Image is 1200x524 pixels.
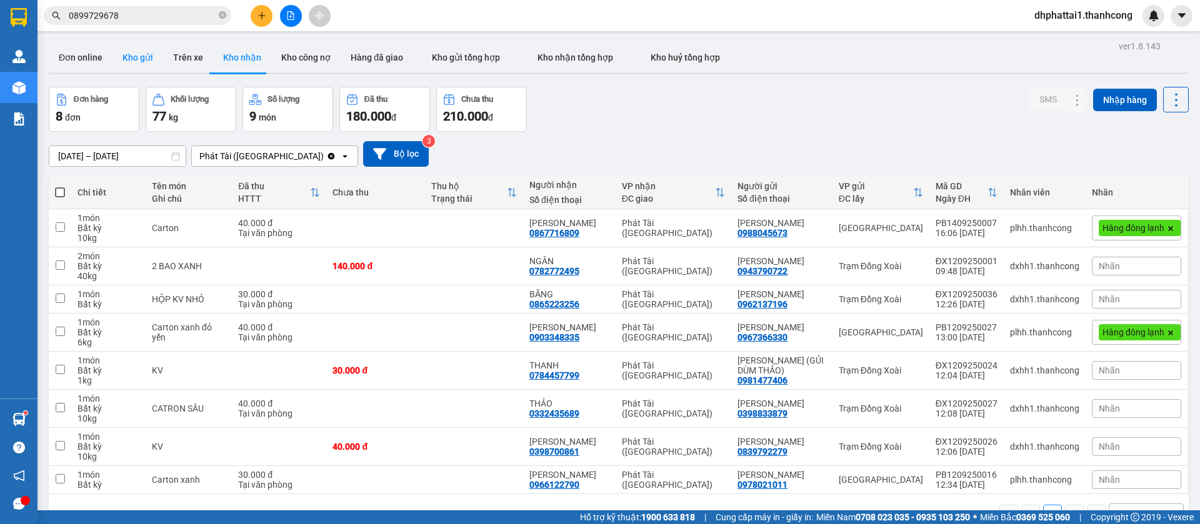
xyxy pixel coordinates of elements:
div: 12:26 [DATE] [936,299,997,309]
div: 1 kg [77,375,139,385]
div: Bất kỳ [77,365,139,375]
div: Chưa thu [461,95,493,104]
span: Hàng đông lạnh [1102,327,1164,338]
div: Tại văn phòng [238,408,320,418]
div: 0981477406 [737,375,787,385]
div: 0398833879 [737,408,787,418]
div: 40.000 đ [238,322,320,332]
div: plhh.thanhcong [1010,327,1079,337]
div: Đã thu [364,95,387,104]
div: Bất kỳ [77,442,139,452]
button: caret-down [1171,5,1192,27]
span: close-circle [219,11,226,19]
div: Phát Tài ([GEOGRAPHIC_DATA]) [622,398,725,418]
div: Phát Tài ([GEOGRAPHIC_DATA]) [622,218,725,238]
button: Kho gửi [112,42,163,72]
div: 1 món [77,393,139,403]
div: 0962137196 [737,299,787,309]
div: 0398700861 [529,447,579,457]
div: 12:06 [DATE] [936,447,997,457]
div: 2 BAO XANH [152,261,226,271]
div: Carton xanh đỏ yến [152,322,226,342]
div: 16:06 [DATE] [936,228,997,238]
img: icon-new-feature [1148,10,1159,21]
th: Toggle SortBy [425,176,523,209]
div: KV [152,442,226,452]
span: Hàng đông lạnh [1102,222,1164,234]
span: copyright [1131,513,1139,522]
div: 0966122790 [529,480,579,490]
span: question-circle [13,442,25,453]
div: 13:00 [DATE] [936,332,997,342]
button: Hàng đã giao [341,42,413,72]
div: Phát Tài ([GEOGRAPHIC_DATA]) [622,470,725,490]
div: 09:48 [DATE] [936,266,997,276]
div: dxhh1.thanhcong [1010,365,1079,375]
div: TRẦN GIA BẢO [737,289,826,299]
span: dhphattai1.thanhcong [1024,7,1142,23]
div: 0782772495 [529,266,579,276]
div: NGÂN [529,256,609,266]
div: HTTT [238,194,310,204]
span: Miền Bắc [980,510,1070,524]
div: 12:08 [DATE] [936,408,997,418]
span: Nhãn [1099,294,1120,304]
div: ĐX1209250026 [936,437,997,447]
span: Nhãn [1099,442,1120,452]
div: Ngày ĐH [936,194,987,204]
div: PB1209250016 [936,470,997,480]
div: ĐC giao [622,194,715,204]
div: Phan Anh Thư [737,322,826,332]
button: Đơn online [49,42,112,72]
span: notification [13,470,25,482]
div: 0967366330 [737,332,787,342]
div: Tại văn phòng [238,299,320,309]
img: logo-vxr [11,8,27,27]
div: 0332435689 [529,408,579,418]
button: Trên xe [163,42,213,72]
div: 12:04 [DATE] [936,370,997,380]
strong: 1900 633 818 [641,512,695,522]
div: PB1209250027 [936,322,997,332]
span: message [13,498,25,510]
div: Bất kỳ [77,223,139,233]
span: 8 [56,109,62,124]
div: 30.000 đ [238,470,320,480]
button: Kho nhận [213,42,271,72]
div: Tại văn phòng [238,228,320,238]
button: Số lượng9món [242,87,333,132]
span: đơn [65,112,81,122]
div: Vân [529,470,609,480]
th: Toggle SortBy [929,176,1004,209]
div: 0988045673 [737,228,787,238]
div: plhh.thanhcong [1010,475,1079,485]
div: Carton xanh [152,475,226,485]
button: Chưa thu210.000đ [436,87,527,132]
div: 1 món [77,317,139,327]
div: 40 kg [77,271,139,281]
div: Trạm Đồng Xoài [839,294,923,304]
span: Nhãn [1099,365,1120,375]
button: Bộ lọc [363,141,429,167]
sup: 3 [422,135,435,147]
div: 10 kg [77,233,139,243]
div: Trạm Đồng Xoài [839,365,923,375]
span: close-circle [219,10,226,22]
div: 40.000 đ [238,398,320,408]
sup: 1 [24,411,27,415]
div: KV [152,365,226,375]
div: PB1409250007 [936,218,997,228]
div: ĐX1209250001 [936,256,997,266]
div: 40.000 đ [238,218,320,228]
img: warehouse-icon [12,81,26,94]
input: Select a date range. [49,146,186,166]
div: ver 1.8.143 [1119,39,1161,53]
div: VP nhận [622,181,715,191]
svg: Clear value [326,151,336,161]
div: plhh.thanhcong [1010,223,1079,233]
button: Kho công nợ [271,42,341,72]
input: Tìm tên, số ĐT hoặc mã đơn [69,9,216,22]
div: Carton [152,223,226,233]
div: 140.000 đ [332,261,418,271]
div: Chưa thu [332,187,418,197]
